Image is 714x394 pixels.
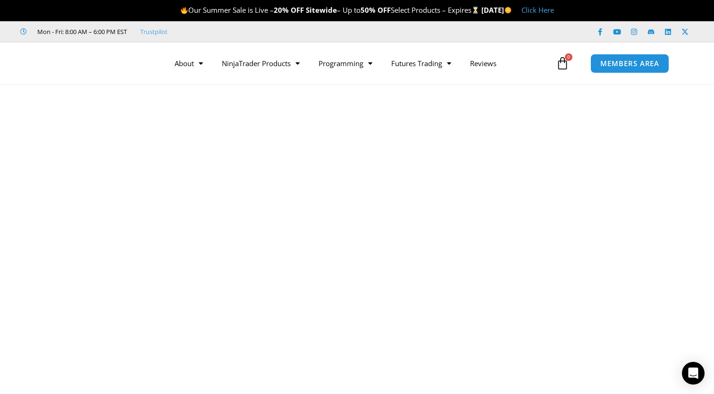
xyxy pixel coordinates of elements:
a: About [165,52,212,74]
a: 0 [542,50,583,77]
nav: Menu [165,52,554,74]
span: 0 [565,53,572,61]
a: MEMBERS AREA [590,54,669,73]
strong: 20% OFF [274,5,304,15]
span: MEMBERS AREA [600,60,659,67]
img: LogoAI | Affordable Indicators – NinjaTrader [34,46,136,80]
strong: [DATE] [481,5,512,15]
span: Our Summer Sale is Live – – Up to Select Products – Expires [180,5,481,15]
a: Programming [309,52,382,74]
a: Reviews [461,52,506,74]
a: NinjaTrader Products [212,52,309,74]
a: Trustpilot [140,26,168,37]
img: ⌛ [472,7,479,14]
img: 🔥 [181,7,188,14]
div: Open Intercom Messenger [682,362,705,385]
a: Click Here [521,5,554,15]
strong: Sitewide [306,5,337,15]
span: Mon - Fri: 8:00 AM – 6:00 PM EST [35,26,127,37]
img: 🌞 [504,7,512,14]
strong: 50% OFF [361,5,391,15]
a: Futures Trading [382,52,461,74]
